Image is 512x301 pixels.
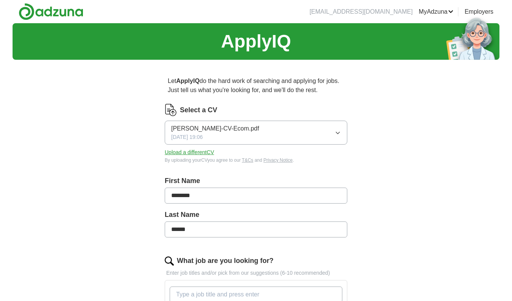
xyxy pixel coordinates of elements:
[176,78,199,84] strong: ApplyIQ
[165,176,347,186] label: First Name
[165,73,347,98] p: Let do the hard work of searching and applying for jobs. Just tell us what you're looking for, an...
[19,3,83,20] img: Adzuna logo
[310,7,413,16] li: [EMAIL_ADDRESS][DOMAIN_NAME]
[165,157,347,164] div: By uploading your CV you agree to our and .
[464,7,493,16] a: Employers
[171,124,259,133] span: [PERSON_NAME]-CV-Ecom.pdf
[221,28,291,55] h1: ApplyIQ
[171,133,203,141] span: [DATE] 19:06
[165,210,347,220] label: Last Name
[419,7,454,16] a: MyAdzuna
[165,148,214,156] button: Upload a differentCV
[242,158,253,163] a: T&Cs
[165,256,174,266] img: search.png
[165,121,347,145] button: [PERSON_NAME]-CV-Ecom.pdf[DATE] 19:06
[180,105,217,115] label: Select a CV
[177,256,273,266] label: What job are you looking for?
[165,269,347,277] p: Enter job titles and/or pick from our suggestions (6-10 recommended)
[264,158,293,163] a: Privacy Notice
[165,104,177,116] img: CV Icon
